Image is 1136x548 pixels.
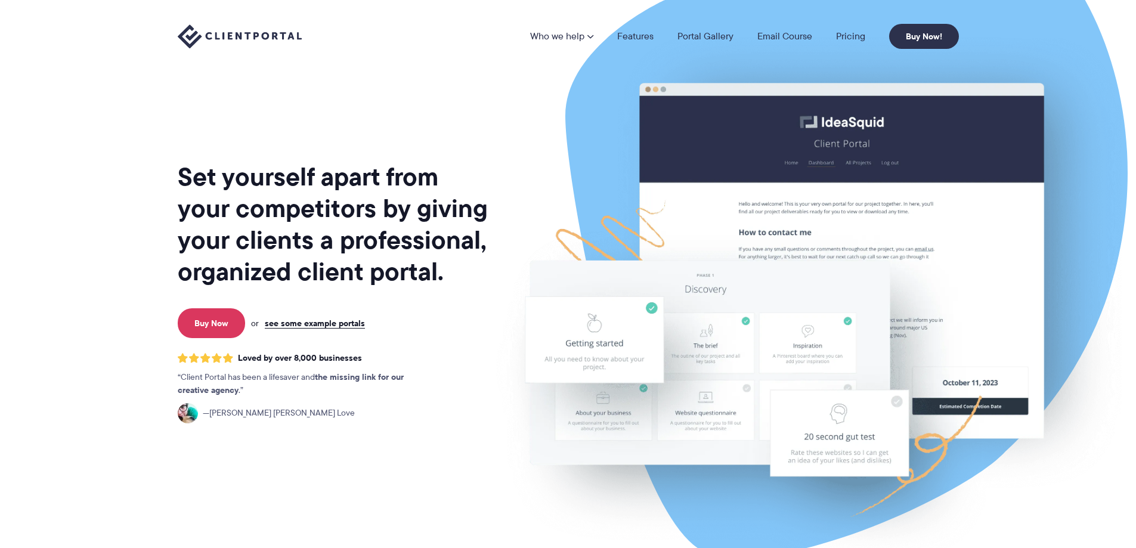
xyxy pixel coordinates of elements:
a: Pricing [836,32,865,41]
span: Loved by over 8,000 businesses [238,353,362,363]
a: Buy Now [178,308,245,338]
a: Portal Gallery [677,32,733,41]
p: Client Portal has been a lifesaver and . [178,371,428,397]
a: Email Course [757,32,812,41]
span: or [251,318,259,329]
a: see some example portals [265,318,365,329]
strong: the missing link for our creative agency [178,370,404,397]
a: Buy Now! [889,24,959,49]
h1: Set yourself apart from your competitors by giving your clients a professional, organized client ... [178,161,490,287]
a: Who we help [530,32,593,41]
span: [PERSON_NAME] [PERSON_NAME] Love [203,407,355,420]
a: Features [617,32,654,41]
